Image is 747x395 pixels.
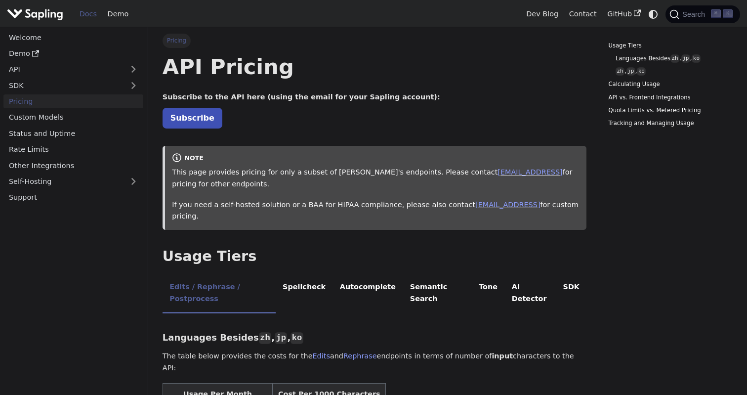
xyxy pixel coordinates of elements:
[679,10,711,18] span: Search
[609,119,729,128] a: Tracking and Managing Usage
[646,7,661,21] button: Switch between dark and light mode (currently system mode)
[3,110,143,125] a: Custom Models
[172,167,580,190] p: This page provides pricing for only a subset of [PERSON_NAME]'s endpoints. Please contact for pri...
[723,9,733,18] kbd: K
[504,274,556,313] li: AI Detector
[564,6,602,22] a: Contact
[3,158,143,173] a: Other Integrations
[163,34,587,47] nav: Breadcrumbs
[276,274,333,313] li: Spellcheck
[475,201,540,209] a: [EMAIL_ADDRESS]
[3,78,124,92] a: SDK
[163,93,440,101] strong: Subscribe to the API here (using the email for your Sapling account):
[163,351,587,374] p: The table below provides the costs for the and endpoints in terms of number of characters to the ...
[609,80,729,89] a: Calculating Usage
[670,54,679,63] code: zh
[602,6,646,22] a: GitHub
[609,106,729,115] a: Quota Limits vs. Metered Pricing
[332,274,403,313] li: Autocomplete
[275,332,287,344] code: jp
[665,5,740,23] button: Search (Command+K)
[163,274,276,313] li: Edits / Rephrase / Postprocess
[3,46,143,61] a: Demo
[163,53,587,80] h1: API Pricing
[7,7,63,21] img: Sapling.ai
[637,67,646,76] code: ko
[290,332,303,344] code: ko
[492,352,513,360] strong: input
[313,352,330,360] a: Edits
[692,54,701,63] code: ko
[259,332,271,344] code: zh
[163,34,191,47] span: Pricing
[556,274,586,313] li: SDK
[3,190,143,205] a: Support
[3,30,143,44] a: Welcome
[711,9,721,18] kbd: ⌘
[3,94,143,109] a: Pricing
[172,199,580,223] p: If you need a self-hosted solution or a BAA for HIPAA compliance, please also contact for custom ...
[3,62,124,77] a: API
[74,6,102,22] a: Docs
[681,54,690,63] code: jp
[343,352,377,360] a: Rephrase
[7,7,67,21] a: Sapling.ai
[124,78,143,92] button: Expand sidebar category 'SDK'
[124,62,143,77] button: Expand sidebar category 'API'
[616,67,726,76] a: zh,jp,ko
[3,126,143,140] a: Status and Uptime
[163,248,587,265] h2: Usage Tiers
[609,41,729,50] a: Usage Tiers
[472,274,505,313] li: Tone
[498,168,562,176] a: [EMAIL_ADDRESS]
[163,108,222,128] a: Subscribe
[609,93,729,102] a: API vs. Frontend Integrations
[102,6,134,22] a: Demo
[3,142,143,157] a: Rate Limits
[163,332,587,344] h3: Languages Besides , ,
[3,175,143,189] a: Self-Hosting
[616,54,726,63] a: Languages Besideszh,jp,ko
[172,153,580,165] div: note
[403,274,471,313] li: Semantic Search
[626,67,635,76] code: jp
[521,6,563,22] a: Dev Blog
[616,67,624,76] code: zh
